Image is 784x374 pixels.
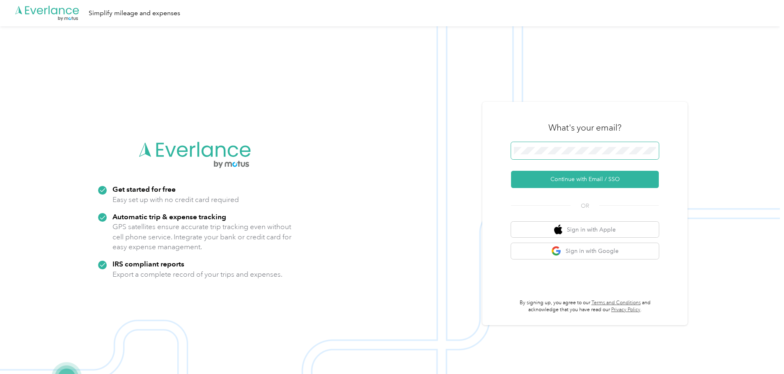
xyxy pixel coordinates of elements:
[611,307,640,313] a: Privacy Policy
[548,122,621,133] h3: What's your email?
[551,246,562,256] img: google logo
[554,225,562,235] img: apple logo
[112,269,282,280] p: Export a complete record of your trips and expenses.
[738,328,784,374] iframe: Everlance-gr Chat Button Frame
[112,212,226,221] strong: Automatic trip & expense tracking
[89,8,180,18] div: Simplify mileage and expenses
[112,185,176,193] strong: Get started for free
[511,299,659,314] p: By signing up, you agree to our and acknowledge that you have read our .
[571,202,599,210] span: OR
[511,222,659,238] button: apple logoSign in with Apple
[112,222,292,252] p: GPS satellites ensure accurate trip tracking even without cell phone service. Integrate your bank...
[112,259,184,268] strong: IRS compliant reports
[591,300,641,306] a: Terms and Conditions
[511,243,659,259] button: google logoSign in with Google
[112,195,239,205] p: Easy set up with no credit card required
[511,171,659,188] button: Continue with Email / SSO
